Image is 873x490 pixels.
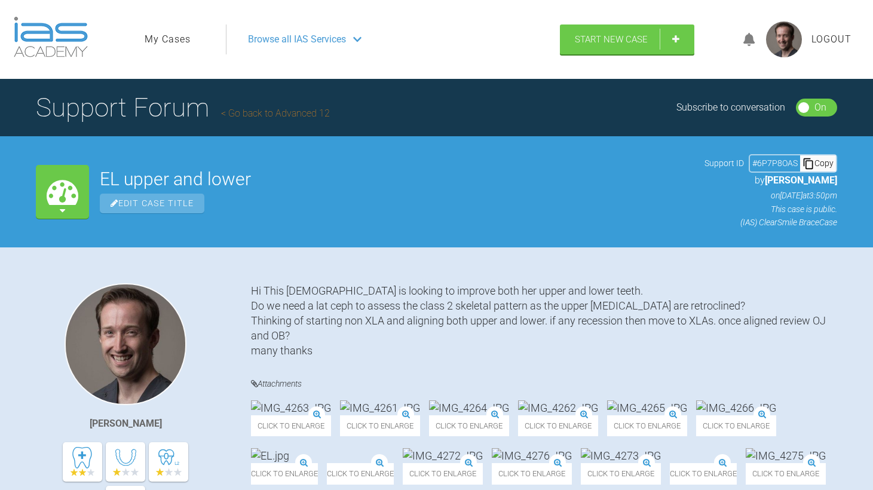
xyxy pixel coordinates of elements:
[766,22,802,57] img: profile.png
[221,108,330,119] a: Go back to Advanced 12
[340,400,420,415] img: IMG_4261.JPG
[518,415,598,436] span: Click to enlarge
[251,415,331,436] span: Click to enlarge
[429,400,509,415] img: IMG_4264.JPG
[403,448,483,463] img: IMG_4272.JPG
[145,32,191,47] a: My Cases
[429,415,509,436] span: Click to enlarge
[100,170,694,188] h2: EL upper and lower
[251,400,331,415] img: IMG_4263.JPG
[492,463,572,484] span: Click to enlarge
[327,463,394,484] span: Click to enlarge
[765,174,837,186] span: [PERSON_NAME]
[340,415,420,436] span: Click to enlarge
[696,400,776,415] img: IMG_4266.JPG
[696,415,776,436] span: Click to enlarge
[704,173,837,188] p: by
[704,157,744,170] span: Support ID
[811,32,851,47] a: Logout
[750,157,800,170] div: # 6P7P8OAS
[492,448,572,463] img: IMG_4276.JPG
[581,448,661,463] img: IMG_4273.JPG
[670,463,737,484] span: Click to enlarge
[65,283,186,405] img: James Crouch Baker
[14,17,88,57] img: logo-light.3e3ef733.png
[607,400,687,415] img: IMG_4265.JPG
[704,216,837,229] p: (IAS) ClearSmile Brace Case
[746,463,826,484] span: Click to enlarge
[90,416,162,431] div: [PERSON_NAME]
[704,203,837,216] p: This case is public.
[251,376,837,391] h4: Attachments
[704,189,837,202] p: on [DATE] at 3:50pm
[575,34,648,45] span: Start New Case
[800,155,836,171] div: Copy
[746,448,826,463] img: IMG_4275.JPG
[251,448,289,463] img: EL.jpg
[518,400,598,415] img: IMG_4262.JPG
[36,87,330,128] h1: Support Forum
[581,463,661,484] span: Click to enlarge
[676,100,785,115] div: Subscribe to conversation
[560,24,694,54] a: Start New Case
[814,100,826,115] div: On
[403,463,483,484] span: Click to enlarge
[607,415,687,436] span: Click to enlarge
[251,463,318,484] span: Click to enlarge
[100,194,204,213] span: Edit Case Title
[251,283,837,359] div: Hi This [DEMOGRAPHIC_DATA] is looking to improve both her upper and lower teeth. Do we need a lat...
[248,32,346,47] span: Browse all IAS Services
